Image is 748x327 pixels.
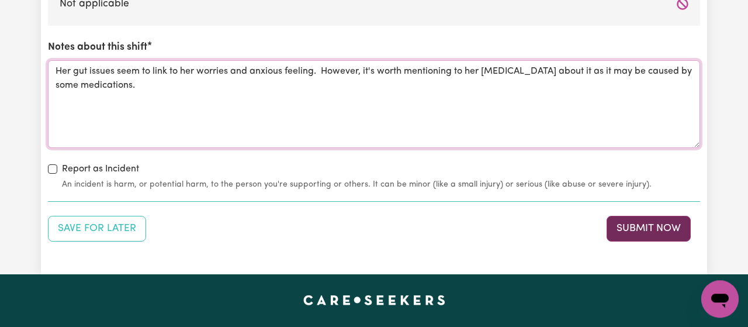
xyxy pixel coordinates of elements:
label: Report as Incident [62,162,139,176]
textarea: Her gut issues seem to link to her worries and anxious feeling. However, it's worth mentioning to... [48,60,700,148]
a: Careseekers home page [303,295,445,305]
label: Notes about this shift [48,40,147,55]
button: Save your job report [48,216,146,242]
iframe: Button to launch messaging window [701,280,739,318]
button: Submit your job report [607,216,691,242]
small: An incident is harm, or potential harm, to the person you're supporting or others. It can be mino... [62,178,700,191]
